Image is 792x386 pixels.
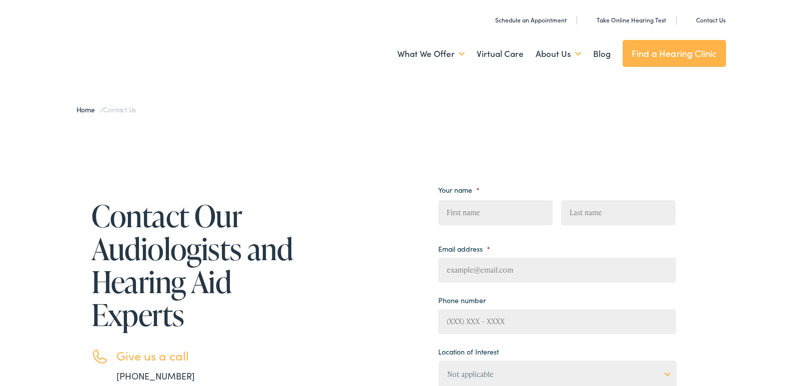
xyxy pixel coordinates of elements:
[536,35,581,72] a: About Us
[91,199,296,331] h1: Contact Our Audiologists and Hearing Aid Experts
[623,40,726,67] a: Find a Hearing Clinic
[116,370,195,382] a: [PHONE_NUMBER]
[586,15,666,24] a: Take Online Hearing Test
[438,185,480,194] label: Your name
[586,15,593,25] img: utility icon
[438,347,499,356] label: Location of Interest
[685,15,692,25] img: utility icon
[438,244,490,253] label: Email address
[438,258,676,283] input: example@email.com
[438,309,676,334] input: (XXX) XXX - XXXX
[397,35,465,72] a: What We Offer
[477,35,524,72] a: Virtual Care
[561,200,676,225] input: Last name
[76,104,136,114] span: /
[438,296,486,305] label: Phone number
[103,104,136,114] span: Contact Us
[484,15,567,24] a: Schedule an Appointment
[438,200,553,225] input: First name
[685,15,726,24] a: Contact Us
[484,15,491,25] img: utility icon
[116,349,296,363] h3: Give us a call
[593,35,611,72] a: Blog
[76,104,100,114] a: Home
